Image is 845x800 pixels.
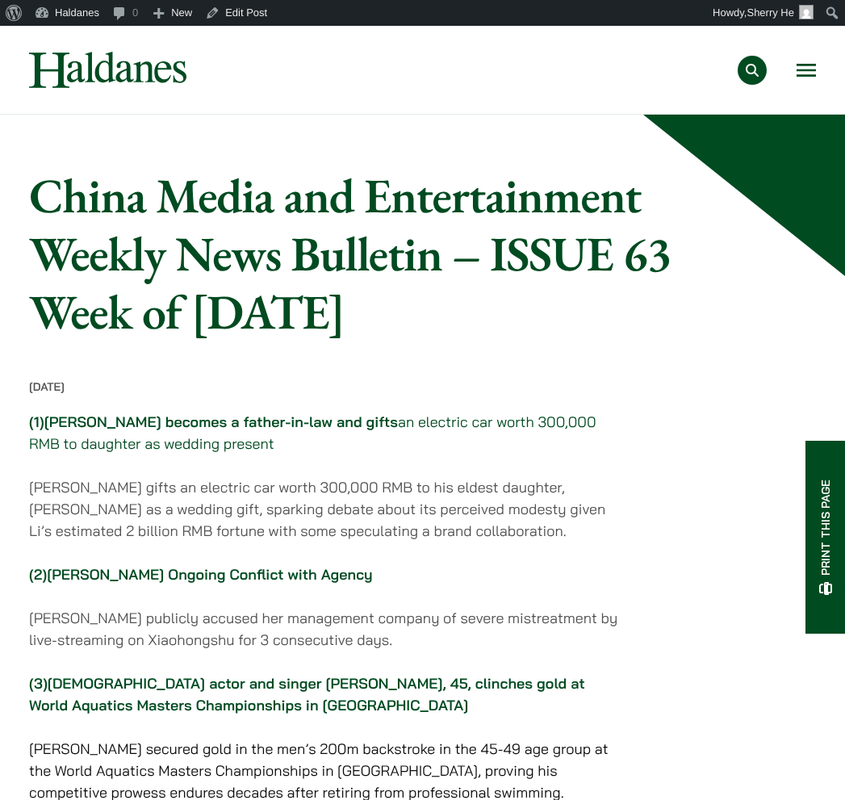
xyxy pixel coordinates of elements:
p: an electric car worth 300,000 RMB to daughter as wedding present [29,411,619,454]
p: [PERSON_NAME] publicly accused her management company of severe mistreatment by live-streaming on... [29,607,619,651]
button: Search [738,56,767,85]
p: [PERSON_NAME] gifts an electric car worth 300,000 RMB to his eldest daughter, [PERSON_NAME] as a ... [29,476,619,542]
h1: China Media and Entertainment Weekly News Bulletin – ISSUE 63 Week of [DATE] [29,166,695,341]
a: [PERSON_NAME] becomes a father-in-law and gifts [44,413,398,431]
a: [DEMOGRAPHIC_DATA] actor and singer [PERSON_NAME], 45, clinches gold at World Aquatics Masters Ch... [29,674,585,714]
time: [DATE] [29,379,65,394]
a: [PERSON_NAME] Ongoing Conflict with Agency [47,565,372,584]
strong: (2) [29,565,47,584]
strong: (1) [29,413,44,431]
strong: (3) [29,674,48,693]
button: Open menu [797,64,816,77]
img: Logo of Haldanes [29,52,186,88]
span: Sherry He [747,6,794,19]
